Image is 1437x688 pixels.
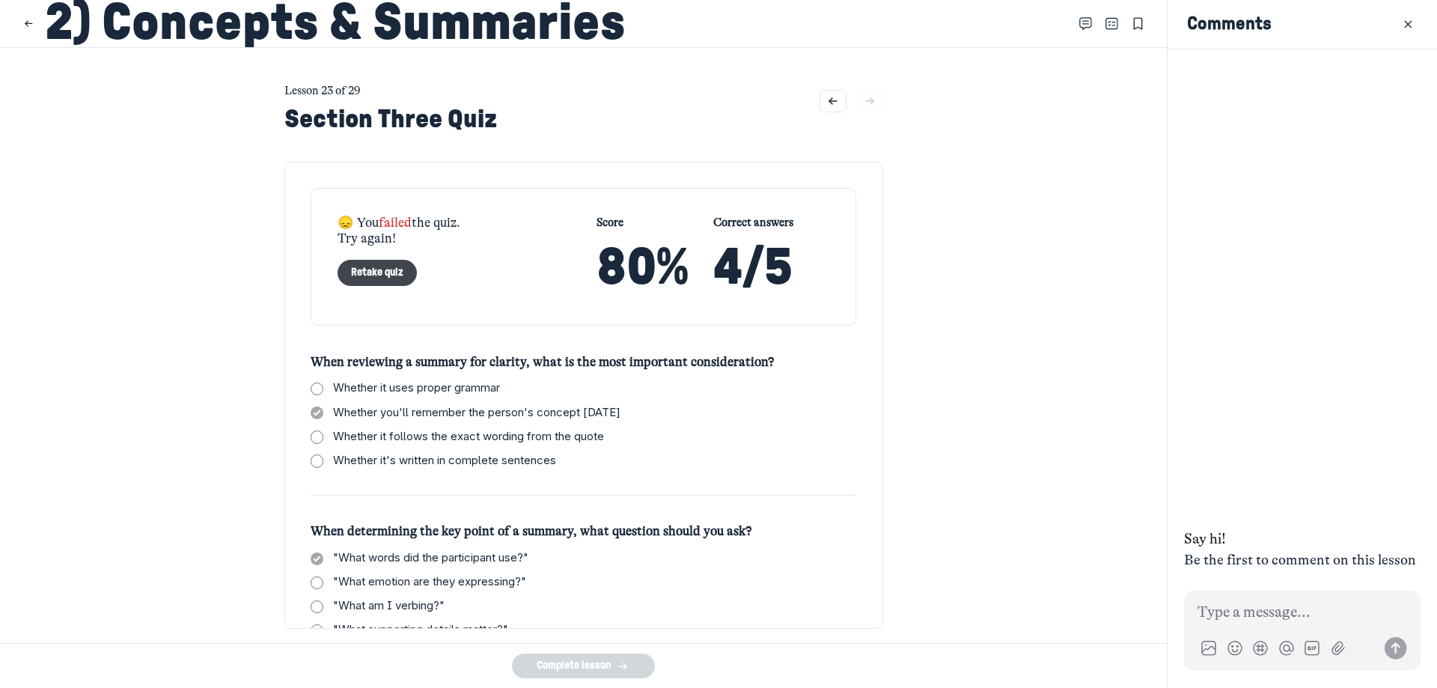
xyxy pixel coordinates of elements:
span: "What words did the participant use?" [333,550,528,567]
button: Go to previous lesson [820,90,846,112]
div: 😞 You the quiz. Try again! [338,215,460,247]
button: Bookmarks [1128,14,1147,34]
span: Score [597,215,713,231]
span: "What supporting details matter?" [333,621,508,639]
button: Attach files [1327,637,1349,660]
span: Whether you'll remember the person's concept [DATE] [333,404,620,421]
span: Whether it follows the exact wording from the quote [333,428,604,445]
div: Be the first to comment on this lesson [1184,550,1421,571]
button: Retake quiz [338,260,418,286]
button: Close [1398,14,1418,34]
span: When determining the key point of a summary, what question should you ask? [311,524,751,538]
button: Complete lesson [512,654,654,678]
button: Add image [1223,637,1245,660]
h1: 80 % [597,237,713,299]
button: Close Table of contents [1102,14,1122,34]
h5: Comments [1187,13,1272,35]
span: Correct answers [713,215,830,231]
span: Lesson 23 of 29 [284,84,361,97]
button: Open Comments [1076,14,1096,34]
button: Add GIF [1301,637,1323,660]
button: Add mention [1275,637,1298,660]
button: Send message [1385,637,1407,660]
div: Say hi! [1184,528,1421,550]
button: Close [19,14,39,34]
button: Link to a post, event, lesson, or space [1249,637,1272,660]
h1: 4/5 [713,237,830,299]
span: failed [379,216,412,230]
h2: Section Three Quiz [284,104,497,135]
button: Add image [1197,637,1220,660]
span: Whether it's written in complete sentences [333,452,556,469]
span: When reviewing a summary for clarity, what is the most important consideration? [311,355,774,369]
span: "What emotion are they expressing?" [333,573,526,591]
span: "What am I verbing?" [333,597,445,615]
span: Whether it uses proper grammar [333,380,500,397]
